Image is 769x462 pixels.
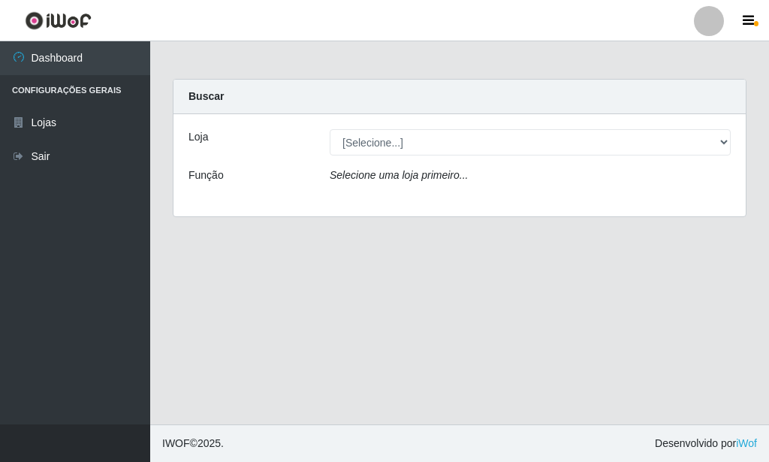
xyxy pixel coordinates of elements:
strong: Buscar [188,90,224,102]
img: CoreUI Logo [25,11,92,30]
span: Desenvolvido por [655,436,757,451]
label: Loja [188,129,208,145]
a: iWof [736,437,757,449]
i: Selecione uma loja primeiro... [330,169,468,181]
span: © 2025 . [162,436,224,451]
label: Função [188,168,224,183]
span: IWOF [162,437,190,449]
